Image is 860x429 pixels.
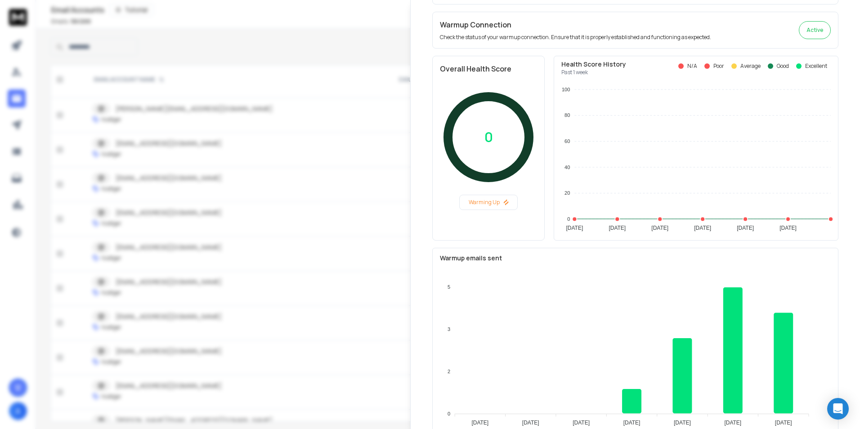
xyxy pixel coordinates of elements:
[564,139,570,144] tspan: 60
[463,199,514,206] p: Warming Up
[484,129,493,145] p: 0
[440,63,537,74] h2: Overall Health Score
[440,34,711,41] p: Check the status of your warmup connection. Ensure that it is properly established and functionin...
[564,165,570,170] tspan: 40
[440,254,831,263] p: Warmup emails sent
[564,112,570,118] tspan: 80
[775,420,792,426] tspan: [DATE]
[609,225,626,231] tspan: [DATE]
[779,225,797,231] tspan: [DATE]
[724,420,741,426] tspan: [DATE]
[448,369,450,374] tspan: 2
[694,225,711,231] tspan: [DATE]
[561,60,626,69] p: Health Score History
[561,69,626,76] p: Past 1 week
[471,420,488,426] tspan: [DATE]
[799,21,831,39] button: Active
[522,420,539,426] tspan: [DATE]
[562,87,570,92] tspan: 100
[567,216,570,222] tspan: 0
[564,190,570,196] tspan: 20
[623,420,641,426] tspan: [DATE]
[713,63,724,70] p: Poor
[440,19,711,30] h2: Warmup Connection
[805,63,827,70] p: Excellent
[674,420,691,426] tspan: [DATE]
[827,398,849,420] div: Open Intercom Messenger
[687,63,697,70] p: N/A
[737,225,754,231] tspan: [DATE]
[448,284,450,290] tspan: 5
[651,225,668,231] tspan: [DATE]
[566,225,583,231] tspan: [DATE]
[740,63,761,70] p: Average
[573,420,590,426] tspan: [DATE]
[777,63,789,70] p: Good
[448,411,450,416] tspan: 0
[448,326,450,332] tspan: 3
